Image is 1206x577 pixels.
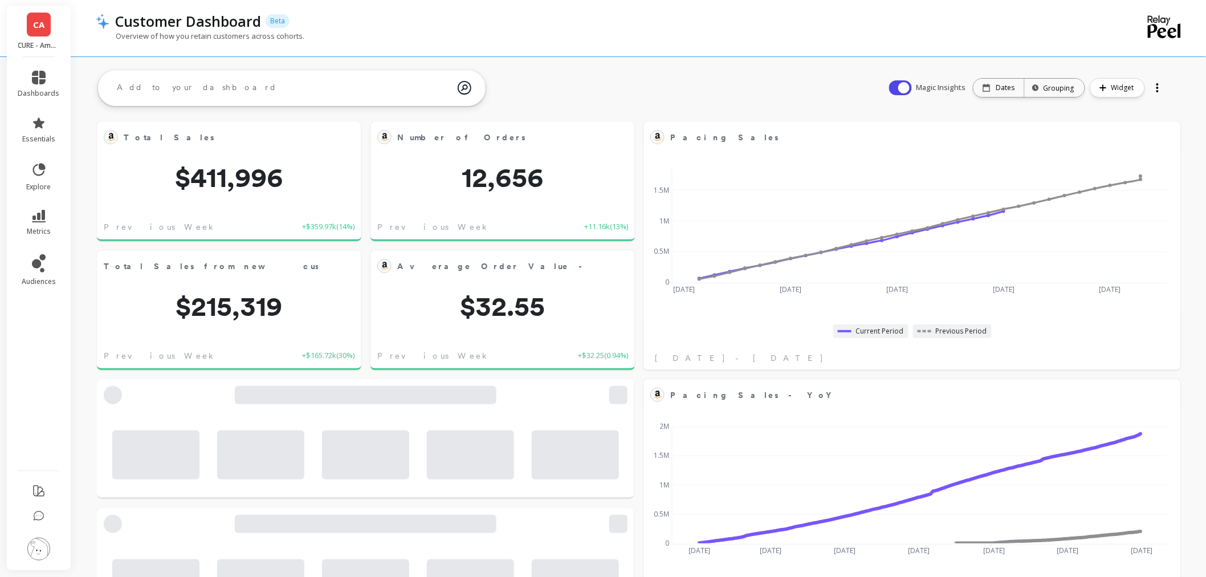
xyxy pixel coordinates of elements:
[115,11,261,31] p: Customer Dashboard
[22,135,55,144] span: essentials
[266,14,290,28] p: Beta
[377,221,491,233] span: Previous Week
[916,82,968,94] span: Magic Insights
[97,164,361,191] span: $411,996
[302,221,355,233] span: +$359.97k ( 14% )
[302,350,355,361] span: +$165.72k ( 30% )
[18,41,60,50] p: CURE - Amazon
[97,292,361,320] span: $215,319
[104,350,217,361] span: Previous Week
[936,327,987,336] span: Previous Period
[96,31,304,41] p: Overview of how you retain customers across cohorts.
[1090,78,1145,97] button: Widget
[370,164,635,191] span: 12,656
[27,227,51,236] span: metrics
[397,261,651,273] span: Average Order Value - Amazon
[578,350,628,361] span: +$32.25 ( 0.94% )
[584,221,628,233] span: +11.16k ( 13% )
[655,352,824,364] span: [DATE] - [DATE]
[104,261,353,273] span: Total Sales from new customers
[96,13,109,29] img: header icon
[670,129,1138,145] span: Pacing Sales
[104,258,318,274] span: Total Sales from new customers
[27,538,50,560] img: profile picture
[397,258,592,274] span: Average Order Value - Amazon
[397,132,525,144] span: Number of Orders
[370,292,635,320] span: $32.55
[1035,83,1074,94] div: Grouping
[377,350,491,361] span: Previous Week
[1111,82,1138,94] span: Widget
[670,387,1138,403] span: Pacing Sales - YoY
[124,129,318,145] span: Total Sales
[27,182,51,192] span: explore
[104,221,217,233] span: Previous Week
[397,129,592,145] span: Number of Orders
[670,389,838,401] span: Pacing Sales - YoY
[996,83,1015,92] p: Dates
[124,132,214,144] span: Total Sales
[22,277,56,286] span: audiences
[18,89,60,98] span: dashboards
[856,327,904,336] span: Current Period
[458,72,471,103] img: magic search icon
[33,18,44,31] span: CA
[670,132,779,144] span: Pacing Sales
